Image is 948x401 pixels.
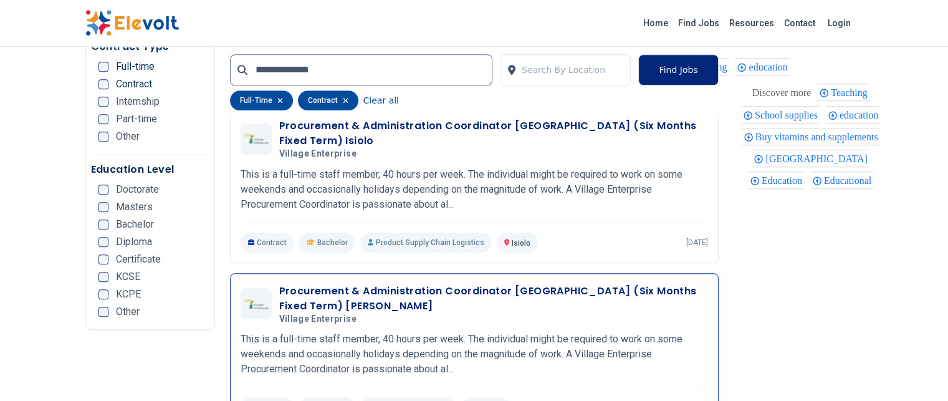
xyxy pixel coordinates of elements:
[840,110,882,120] span: education
[91,162,209,177] h5: Education Level
[116,62,155,72] span: Full-time
[886,341,948,401] iframe: Chat Widget
[363,90,399,110] button: Clear all
[752,150,869,167] div: Nairobi
[116,254,161,264] span: Certificate
[279,118,708,148] h3: Procurement & Administration Coordinator [GEOGRAPHIC_DATA] (Six Months Fixed Term) Isiolo
[85,10,179,36] img: Elevolt
[317,238,348,248] span: Bachelor
[98,79,108,89] input: Contract
[116,97,160,107] span: Internship
[116,220,154,229] span: Bachelor
[748,172,804,189] div: Education
[820,11,858,36] a: Login
[98,237,108,247] input: Diploma
[512,239,530,248] span: Isiolo
[241,167,708,212] p: This is a full-time staff member, 40 hours per week. The individual might be required to work on ...
[116,307,140,317] span: Other
[755,110,821,120] span: School supplies
[279,148,357,160] span: Village Enterprise
[98,185,108,195] input: Doctorate
[831,87,871,98] span: Teaching
[98,220,108,229] input: Bachelor
[116,272,140,282] span: KCSE
[241,332,708,377] p: This is a full-time staff member, 40 hours per week. The individual might be required to work on ...
[116,289,141,299] span: KCPE
[765,153,871,164] span: [GEOGRAPHIC_DATA]
[824,175,875,186] span: Educational
[298,90,358,110] div: contract
[755,132,882,142] span: Buy vitamins and supplements
[741,106,820,123] div: School supplies
[686,238,708,248] p: [DATE]
[98,254,108,264] input: Certificate
[116,79,152,89] span: Contract
[241,118,708,253] a: Village EnterpriseProcurement & Administration Coordinator [GEOGRAPHIC_DATA] (Six Months Fixed Te...
[98,307,108,317] input: Other
[638,13,673,33] a: Home
[244,298,269,310] img: Village Enterprise
[98,272,108,282] input: KCSE
[116,202,153,212] span: Masters
[762,175,806,186] span: Education
[98,97,108,107] input: Internship
[241,233,295,253] p: Contract
[98,289,108,299] input: KCPE
[116,185,159,195] span: Doctorate
[779,13,820,33] a: Contact
[98,132,108,142] input: Other
[677,58,729,75] div: Teaching
[244,133,269,145] img: Village Enterprise
[742,128,880,145] div: Buy vitamins and supplements
[98,202,108,212] input: Masters
[116,237,152,247] span: Diploma
[98,62,108,72] input: Full-time
[810,172,873,189] div: Educational
[752,84,811,102] div: These are topics related to the article that might interest you
[230,90,293,110] div: full-time
[98,114,108,124] input: Part-time
[360,233,492,253] p: Product Supply Chain Logistics
[279,284,708,314] h3: Procurement & Administration Coordinator [GEOGRAPHIC_DATA] (Six Months Fixed Term) [PERSON_NAME]
[673,13,724,33] a: Find Jobs
[116,132,140,142] span: Other
[638,54,718,85] button: Find Jobs
[817,84,869,101] div: Teaching
[279,314,357,325] span: Village Enterprise
[91,39,209,54] h5: Contract Type
[724,13,779,33] a: Resources
[826,106,880,123] div: education
[116,114,157,124] span: Part-time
